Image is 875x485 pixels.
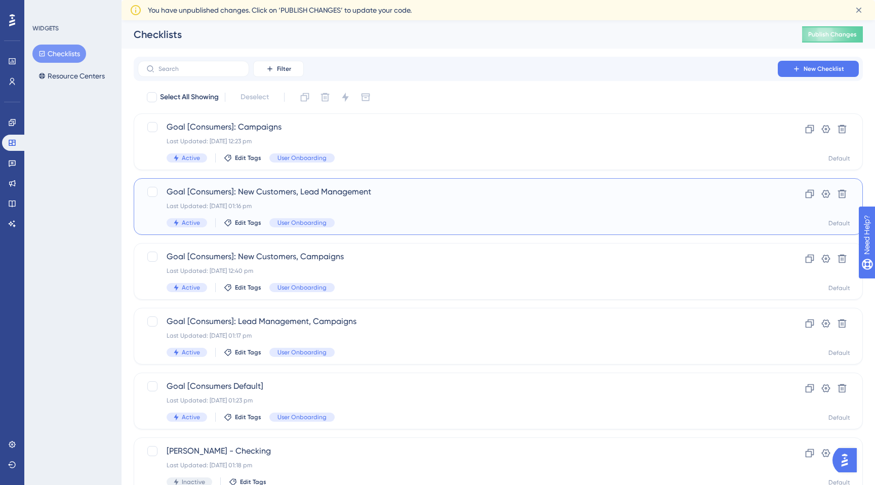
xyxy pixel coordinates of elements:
[253,61,304,77] button: Filter
[158,65,241,72] input: Search
[160,91,219,103] span: Select All Showing
[828,154,850,163] div: Default
[235,413,261,421] span: Edit Tags
[277,154,327,162] span: User Onboarding
[277,284,327,292] span: User Onboarding
[134,27,777,42] div: Checklists
[182,154,200,162] span: Active
[277,219,327,227] span: User Onboarding
[32,67,111,85] button: Resource Centers
[832,445,863,475] iframe: UserGuiding AI Assistant Launcher
[167,137,749,145] div: Last Updated: [DATE] 12:23 pm
[182,284,200,292] span: Active
[231,88,278,106] button: Deselect
[32,24,59,32] div: WIDGETS
[167,332,749,340] div: Last Updated: [DATE] 01:17 pm
[828,349,850,357] div: Default
[182,413,200,421] span: Active
[828,219,850,227] div: Default
[235,219,261,227] span: Edit Tags
[167,396,749,405] div: Last Updated: [DATE] 01:23 pm
[277,413,327,421] span: User Onboarding
[167,202,749,210] div: Last Updated: [DATE] 01:16 pm
[778,61,859,77] button: New Checklist
[167,380,749,392] span: Goal [Consumers Default]
[224,219,261,227] button: Edit Tags
[167,315,749,328] span: Goal [Consumers]: Lead Management, Campaigns
[167,461,749,469] div: Last Updated: [DATE] 01:18 pm
[224,413,261,421] button: Edit Tags
[167,267,749,275] div: Last Updated: [DATE] 12:40 pm
[804,65,844,73] span: New Checklist
[802,26,863,43] button: Publish Changes
[167,186,749,198] span: Goal [Consumers]: New Customers, Lead Management
[241,91,269,103] span: Deselect
[277,348,327,356] span: User Onboarding
[24,3,63,15] span: Need Help?
[182,219,200,227] span: Active
[148,4,412,16] span: You have unpublished changes. Click on ‘PUBLISH CHANGES’ to update your code.
[224,284,261,292] button: Edit Tags
[235,284,261,292] span: Edit Tags
[224,154,261,162] button: Edit Tags
[828,284,850,292] div: Default
[224,348,261,356] button: Edit Tags
[808,30,857,38] span: Publish Changes
[828,414,850,422] div: Default
[182,348,200,356] span: Active
[167,251,749,263] span: Goal [Consumers]: New Customers, Campaigns
[277,65,291,73] span: Filter
[167,121,749,133] span: Goal [Consumers]: Campaigns
[167,445,749,457] span: [PERSON_NAME] - Checking
[235,154,261,162] span: Edit Tags
[32,45,86,63] button: Checklists
[235,348,261,356] span: Edit Tags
